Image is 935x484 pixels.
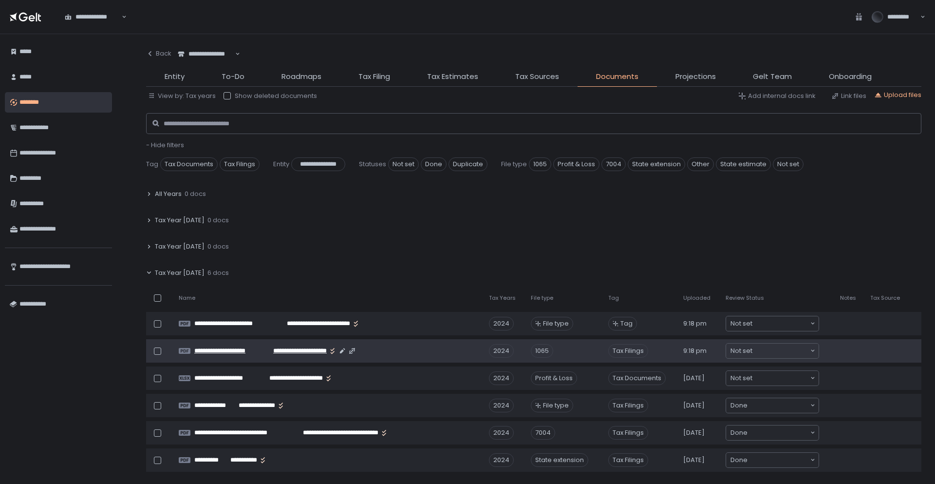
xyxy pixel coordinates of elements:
button: Upload files [874,91,921,99]
span: Done [730,428,748,438]
span: [DATE] [683,374,705,383]
div: 7004 [531,426,555,440]
div: 2024 [489,453,514,467]
div: Search for option [726,426,819,440]
input: Search for option [748,401,809,410]
input: Search for option [752,319,809,329]
span: Gelt Team [753,71,792,82]
span: Not set [730,346,752,356]
span: Tag [146,160,158,169]
span: State estimate [716,157,771,171]
button: Add internal docs link [738,92,816,100]
div: State extension [531,453,588,467]
div: Search for option [726,371,819,386]
span: Tag [608,294,619,302]
span: Tax Year [DATE] [155,216,205,225]
span: 0 docs [207,242,229,251]
span: Not set [730,373,752,383]
span: [DATE] [683,401,705,410]
div: 2024 [489,317,514,330]
span: Review Status [726,294,764,302]
span: Roadmaps [281,71,321,82]
button: Link files [831,92,866,100]
span: Duplicate [449,157,487,171]
input: Search for option [748,428,809,438]
span: Statuses [359,160,386,169]
div: Back [146,49,171,58]
span: File type [543,319,569,328]
span: Tax Filings [608,344,648,358]
span: Not set [730,319,752,329]
div: 2024 [489,344,514,358]
span: Tax Sources [515,71,559,82]
span: File type [501,160,527,169]
span: [DATE] [683,456,705,465]
span: Entity [273,160,289,169]
span: Tax Documents [160,157,218,171]
button: Back [146,44,171,63]
div: 2024 [489,426,514,440]
span: File type [543,401,569,410]
input: Search for option [748,455,809,465]
span: 1065 [529,157,551,171]
span: Tax Documents [608,371,666,385]
button: View by: Tax years [148,92,216,100]
span: Tax Source [870,294,900,302]
div: Search for option [726,316,819,331]
span: Tax Year [DATE] [155,242,205,251]
span: - Hide filters [146,140,184,150]
span: Done [421,157,447,171]
span: Tax Filings [608,426,648,440]
span: Not set [773,157,804,171]
span: Done [730,455,748,465]
div: 1065 [531,344,553,358]
input: Search for option [120,12,121,22]
span: Other [687,157,714,171]
input: Search for option [752,373,809,383]
span: File type [531,294,553,302]
span: To-Do [222,71,244,82]
div: 2024 [489,399,514,412]
span: Tax Years [489,294,516,302]
span: Onboarding [829,71,872,82]
span: Notes [840,294,856,302]
div: Search for option [58,7,127,27]
span: Tax Year [DATE] [155,269,205,277]
span: Tax Filings [608,453,648,467]
span: Not set [388,157,419,171]
span: 9:18 pm [683,347,707,355]
div: Profit & Loss [531,371,577,385]
span: All Years [155,190,182,198]
span: Tag [620,319,633,328]
span: 7004 [601,157,626,171]
input: Search for option [752,346,809,356]
div: Search for option [726,344,819,358]
span: Tax Estimates [427,71,478,82]
span: Entity [165,71,185,82]
span: Tax Filings [220,157,260,171]
span: Projections [675,71,716,82]
span: 9:18 pm [683,319,707,328]
span: 0 docs [207,216,229,225]
div: Search for option [726,398,819,413]
span: 0 docs [185,190,206,198]
span: Profit & Loss [553,157,599,171]
div: Search for option [171,44,240,64]
div: Search for option [726,453,819,467]
span: Uploaded [683,294,711,302]
span: Name [179,294,195,302]
button: - Hide filters [146,141,184,150]
span: Done [730,401,748,410]
div: 2024 [489,371,514,385]
span: Documents [596,71,638,82]
span: State extension [628,157,685,171]
span: 6 docs [207,269,229,277]
span: Tax Filing [358,71,390,82]
span: Tax Filings [608,399,648,412]
span: [DATE] [683,428,705,437]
